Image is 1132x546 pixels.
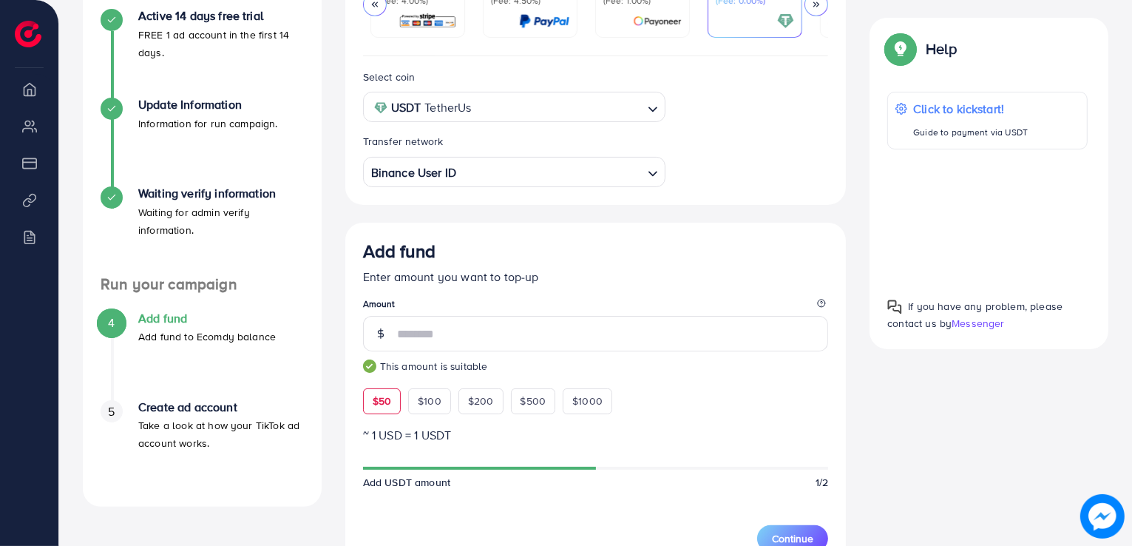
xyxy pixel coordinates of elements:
[363,240,435,262] h3: Add fund
[138,417,304,452] p: Take a look at how your TikTok ad account works.
[887,36,914,62] img: Popup guide
[363,268,829,286] p: Enter amount you want to top-up
[468,394,494,408] span: $200
[363,92,665,122] div: Search for option
[83,186,322,275] li: Waiting verify information
[521,394,546,408] span: $500
[374,101,387,115] img: coin
[138,203,304,239] p: Waiting for admin verify information.
[138,186,304,200] h4: Waiting verify information
[83,311,322,400] li: Add fund
[887,300,902,314] img: Popup guide
[363,426,829,444] p: ~ 1 USD = 1 USDT
[363,134,444,149] label: Transfer network
[424,97,471,118] span: TetherUs
[476,96,642,119] input: Search for option
[572,394,603,408] span: $1000
[83,98,322,186] li: Update Information
[952,316,1004,331] span: Messenger
[371,162,456,183] strong: Binance User ID
[138,400,304,414] h4: Create ad account
[1081,495,1124,538] img: image
[108,403,115,420] span: 5
[108,314,115,331] span: 4
[926,40,957,58] p: Help
[633,13,682,30] img: card
[363,359,829,374] small: This amount is suitable
[138,311,276,326] h4: Add fund
[399,13,457,30] img: card
[887,299,1062,331] span: If you have any problem, please contact us by
[519,13,569,30] img: card
[83,275,322,294] h4: Run your campaign
[913,124,1028,141] p: Guide to payment via USDT
[391,97,421,118] strong: USDT
[363,70,416,84] label: Select coin
[418,394,441,408] span: $100
[363,475,450,490] span: Add USDT amount
[15,21,41,47] img: logo
[363,157,665,187] div: Search for option
[138,9,304,23] h4: Active 14 days free trial
[913,100,1028,118] p: Click to kickstart!
[816,475,828,490] span: 1/2
[138,26,304,61] p: FREE 1 ad account in the first 14 days.
[138,98,278,112] h4: Update Information
[824,13,906,30] img: card
[461,161,642,183] input: Search for option
[83,400,322,489] li: Create ad account
[772,531,813,546] span: Continue
[83,9,322,98] li: Active 14 days free trial
[373,394,391,408] span: $50
[138,115,278,132] p: Information for run campaign.
[777,13,794,30] img: card
[138,328,276,346] p: Add fund to Ecomdy balance
[363,360,376,373] img: guide
[363,297,829,316] legend: Amount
